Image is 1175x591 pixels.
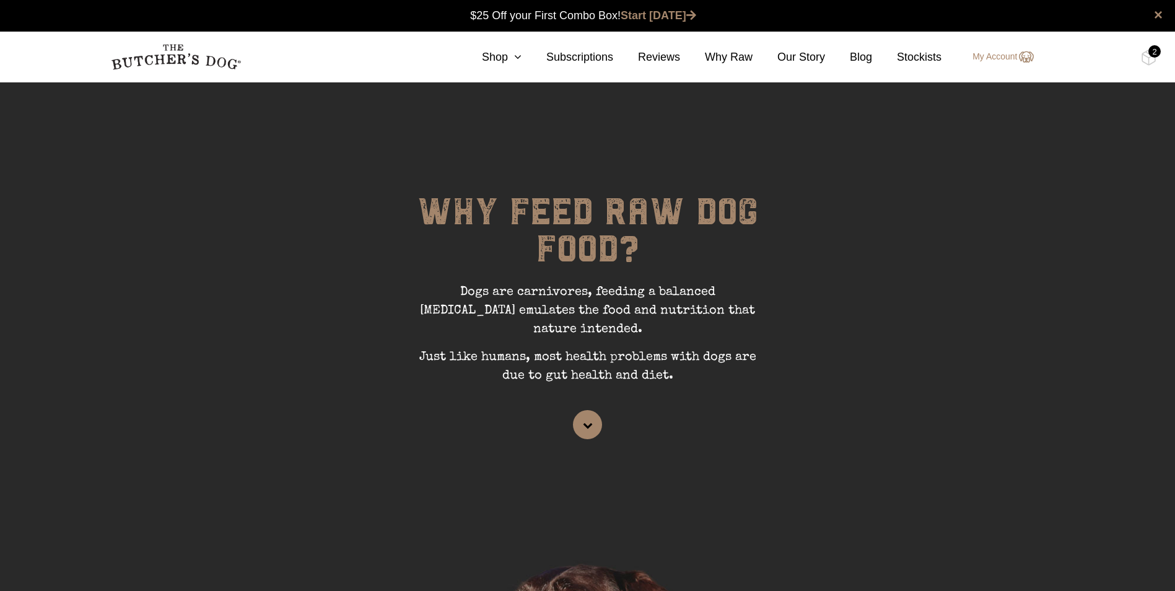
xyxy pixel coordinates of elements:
[402,348,774,395] p: Just like humans, most health problems with dogs are due to gut health and diet.
[522,49,613,66] a: Subscriptions
[457,49,522,66] a: Shop
[1148,45,1161,58] div: 2
[1154,7,1163,22] a: close
[872,49,941,66] a: Stockists
[960,50,1033,64] a: My Account
[1141,50,1156,66] img: TBD_Cart-Full.png
[402,283,774,348] p: Dogs are carnivores, feeding a balanced [MEDICAL_DATA] emulates the food and nutrition that natur...
[680,49,753,66] a: Why Raw
[621,9,696,22] a: Start [DATE]
[402,193,774,283] h1: WHY FEED RAW DOG FOOD?
[825,49,872,66] a: Blog
[613,49,680,66] a: Reviews
[753,49,825,66] a: Our Story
